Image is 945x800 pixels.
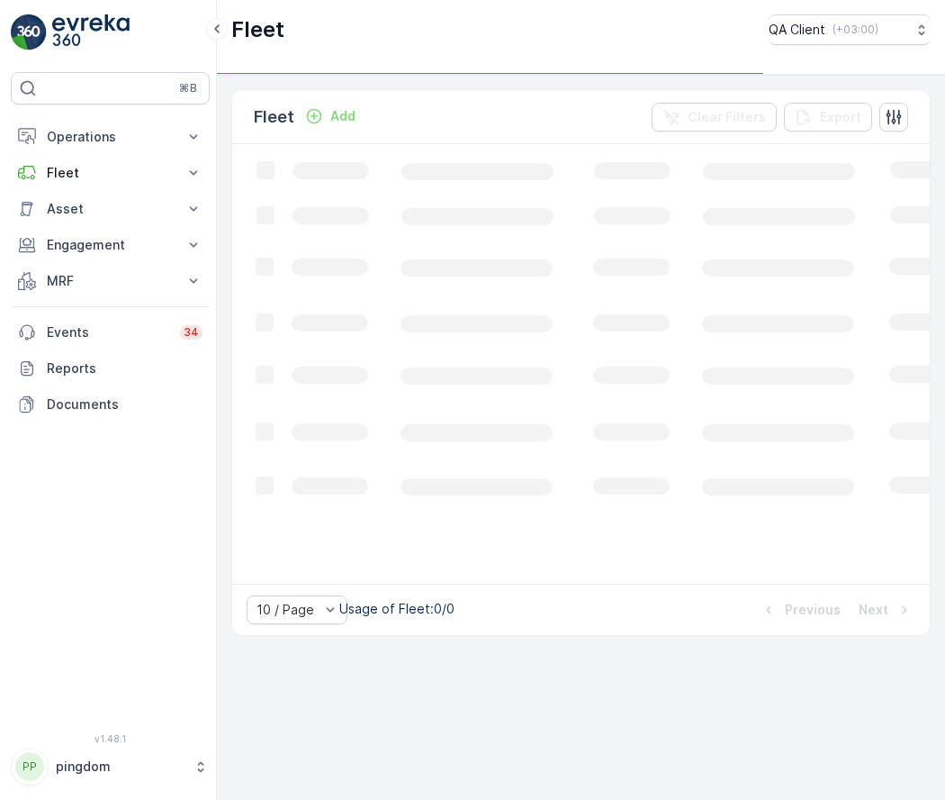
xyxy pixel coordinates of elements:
[769,14,931,45] button: QA Client(+03:00)
[11,733,210,744] span: v 1.48.1
[47,200,174,218] p: Asset
[11,314,210,350] a: Events34
[56,758,184,776] p: pingdom
[11,350,210,386] a: Reports
[179,81,197,95] p: ⌘B
[47,323,169,341] p: Events
[339,600,454,618] p: Usage of Fleet : 0/0
[11,748,210,786] button: PPpingdom
[11,386,210,423] a: Documents
[11,227,210,263] button: Engagement
[11,14,47,50] img: logo
[47,359,202,377] p: Reports
[652,103,777,132] button: Clear Filters
[784,103,872,132] button: Export
[15,752,44,781] div: PP
[832,23,878,37] p: ( +03:00 )
[47,128,174,146] p: Operations
[47,164,174,182] p: Fleet
[298,105,363,127] button: Add
[820,108,861,126] p: Export
[52,14,130,50] img: logo_light-DOdMpM7g.png
[859,601,888,619] p: Next
[47,272,174,290] p: MRF
[47,236,174,254] p: Engagement
[47,395,202,414] p: Documents
[11,119,210,155] button: Operations
[184,325,199,340] p: 34
[769,21,825,39] p: QA Client
[330,107,355,125] p: Add
[688,108,766,126] p: Clear Filters
[758,599,842,621] button: Previous
[231,15,284,44] p: Fleet
[11,191,210,227] button: Asset
[857,599,915,621] button: Next
[254,105,294,130] p: Fleet
[11,155,210,191] button: Fleet
[11,263,210,299] button: MRF
[785,601,841,619] p: Previous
